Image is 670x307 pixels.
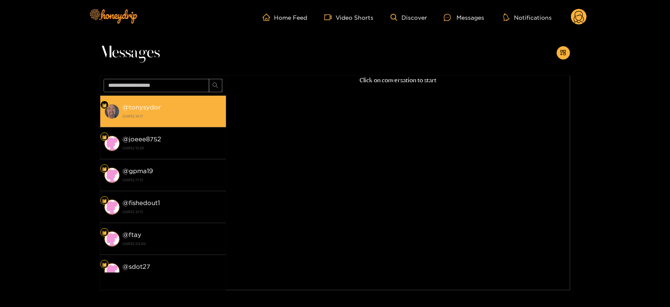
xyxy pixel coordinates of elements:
strong: [DATE] 16:17 [123,112,222,120]
span: home [263,13,274,21]
a: Discover [391,14,427,21]
button: appstore-add [557,46,570,60]
img: conversation [104,232,120,247]
span: search [212,82,219,89]
img: conversation [104,200,120,215]
strong: [DATE] 03:00 [123,240,222,247]
strong: [DATE] 17:13 [123,176,222,184]
img: conversation [104,263,120,278]
p: Click on conversation to start [226,75,570,85]
strong: @ ftay [123,231,142,238]
img: Fan Level [102,103,107,108]
img: Fan Level [102,198,107,203]
strong: [DATE] 21:13 [123,208,222,216]
img: conversation [104,104,120,119]
img: Fan Level [102,167,107,172]
img: Fan Level [102,230,107,235]
strong: @ gpma19 [123,167,154,174]
span: appstore-add [560,49,566,57]
strong: @ sdot27 [123,263,151,270]
button: search [209,79,222,92]
img: Fan Level [102,262,107,267]
img: Fan Level [102,135,107,140]
strong: [DATE] 09:30 [123,272,222,279]
strong: [DATE] 15:28 [123,144,222,152]
div: Messages [444,13,484,22]
strong: @ joeee8752 [123,135,162,143]
img: conversation [104,136,120,151]
a: Video Shorts [324,13,374,21]
button: Notifications [501,13,554,21]
span: Messages [100,43,160,63]
a: Home Feed [263,13,308,21]
span: video-camera [324,13,336,21]
strong: @ fishedout1 [123,199,160,206]
img: conversation [104,168,120,183]
strong: @ tonysydor [123,104,161,111]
